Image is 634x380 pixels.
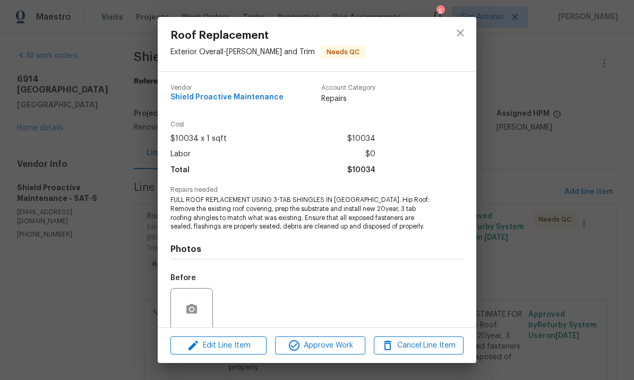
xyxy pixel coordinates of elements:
[170,244,464,255] h4: Photos
[448,20,473,46] button: close
[321,85,375,91] span: Account Category
[170,30,365,41] span: Roof Replacement
[322,47,364,57] span: Needs QC
[170,121,375,128] span: Cost
[436,6,444,17] div: 5
[170,163,190,178] span: Total
[170,48,315,56] span: Exterior Overall - [PERSON_NAME] and Trim
[170,147,191,162] span: Labor
[170,94,284,102] span: Shield Proactive Maintenance
[174,339,263,352] span: Edit Line Item
[377,339,460,352] span: Cancel Line Item
[275,336,365,355] button: Approve Work
[170,196,434,231] span: FULL ROOF REPLACEMENT USING 3-TAB SHINGLES IN [GEOGRAPHIC_DATA]. Hip Roof: Remove the existing ro...
[374,336,464,355] button: Cancel Line Item
[365,147,375,162] span: $0
[170,187,464,193] span: Repairs needed
[170,336,267,355] button: Edit Line Item
[170,85,284,91] span: Vendor
[170,274,196,282] h5: Before
[170,131,227,147] span: $10034 x 1 sqft
[347,131,375,147] span: $10034
[347,163,375,178] span: $10034
[321,94,375,104] span: Repairs
[278,339,362,352] span: Approve Work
